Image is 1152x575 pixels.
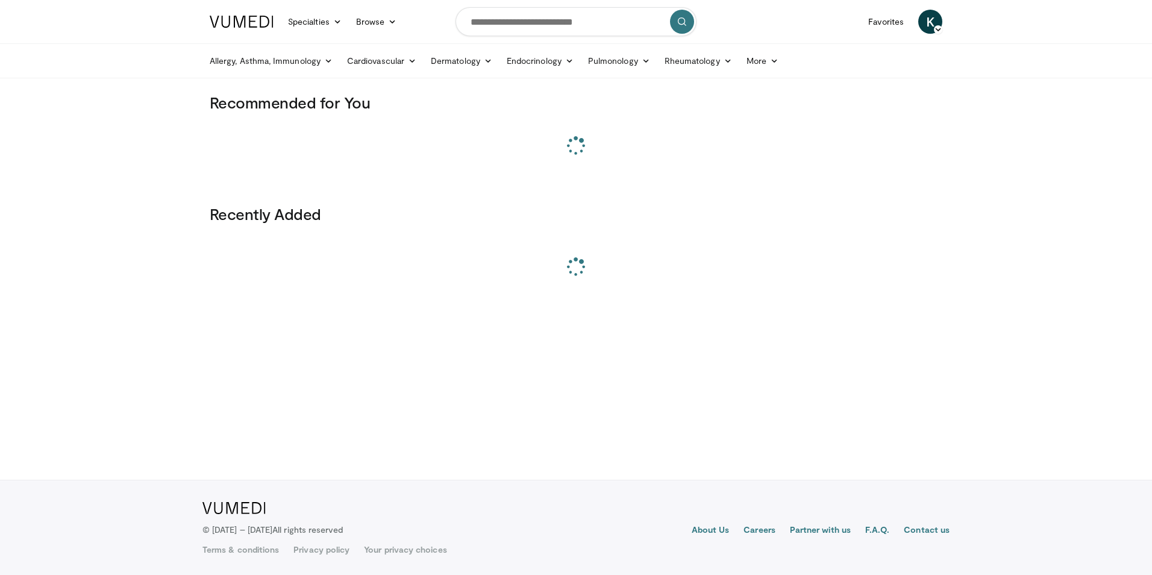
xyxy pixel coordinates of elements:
[904,524,950,538] a: Contact us
[790,524,851,538] a: Partner with us
[210,93,942,112] h3: Recommended for You
[202,502,266,514] img: VuMedi Logo
[340,49,424,73] a: Cardiovascular
[364,544,446,556] a: Your privacy choices
[272,524,343,535] span: All rights reserved
[455,7,697,36] input: Search topics, interventions
[349,10,404,34] a: Browse
[657,49,739,73] a: Rheumatology
[918,10,942,34] a: K
[293,544,349,556] a: Privacy policy
[499,49,581,73] a: Endocrinology
[202,49,340,73] a: Allergy, Asthma, Immunology
[202,524,343,536] p: © [DATE] – [DATE]
[581,49,657,73] a: Pulmonology
[210,204,942,224] h3: Recently Added
[861,10,911,34] a: Favorites
[202,544,279,556] a: Terms & conditions
[865,524,889,538] a: F.A.Q.
[210,16,274,28] img: VuMedi Logo
[281,10,349,34] a: Specialties
[692,524,730,538] a: About Us
[739,49,786,73] a: More
[743,524,775,538] a: Careers
[424,49,499,73] a: Dermatology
